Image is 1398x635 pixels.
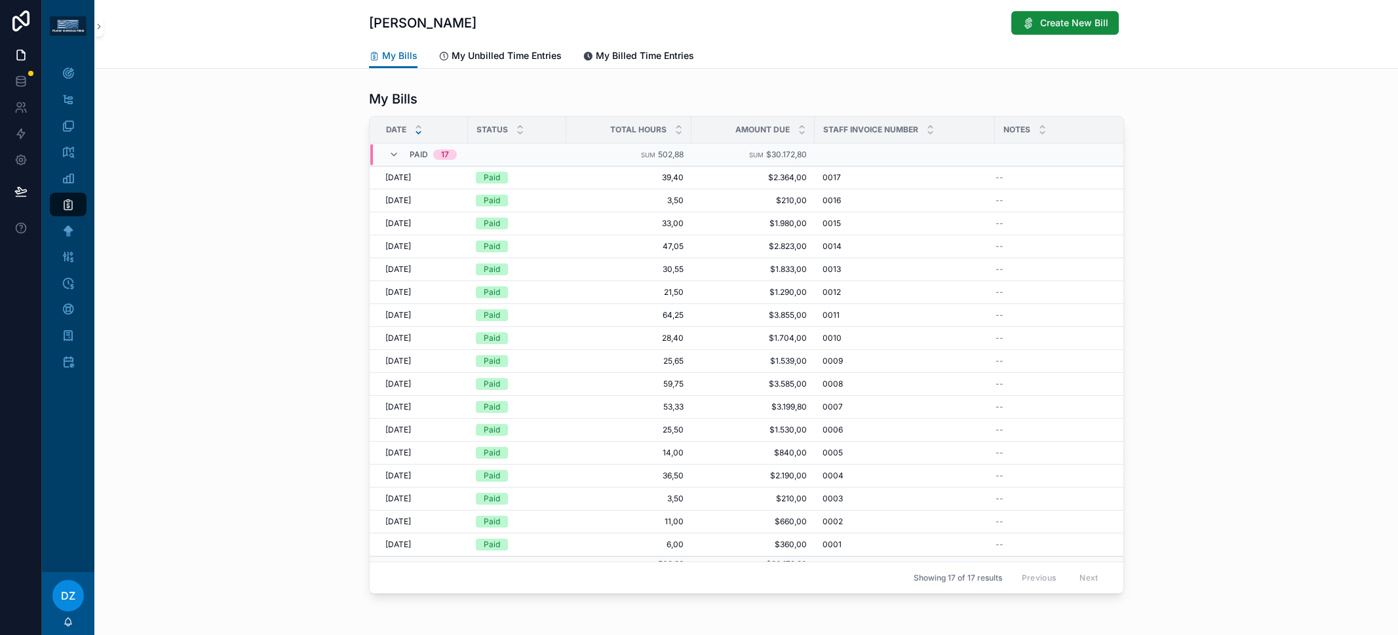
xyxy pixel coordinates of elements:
[699,516,807,527] span: $660,00
[996,241,1003,252] span: --
[574,310,684,320] a: 64,25
[574,287,684,298] a: 21,50
[385,539,411,550] span: [DATE]
[996,264,1117,275] a: --
[385,264,460,275] a: [DATE]
[699,402,807,412] span: $3.199,80
[699,425,807,435] a: $1.530,00
[699,493,807,504] span: $210,00
[385,425,411,435] span: [DATE]
[699,172,807,183] a: $2.364,00
[996,333,1117,343] a: --
[452,49,562,62] span: My Unbilled Time Entries
[50,16,87,36] img: App logo
[699,310,807,320] a: $3.855,00
[699,264,807,275] span: $1.833,00
[385,310,460,320] a: [DATE]
[823,333,842,343] span: 0010
[766,559,807,569] span: $30.172,80
[386,125,406,135] span: Date
[699,241,807,252] a: $2.823,00
[574,539,684,550] a: 6,00
[385,493,460,504] a: [DATE]
[385,241,460,252] a: [DATE]
[574,448,684,458] a: 14,00
[823,264,841,275] span: 0013
[996,333,1003,343] span: --
[385,471,460,481] a: [DATE]
[42,52,94,391] div: scrollable content
[996,195,1117,206] a: --
[823,287,841,298] span: 0012
[996,287,1003,298] span: --
[996,310,1003,320] span: --
[996,310,1117,320] a: --
[766,149,807,159] span: $30.172,80
[385,425,460,435] a: [DATE]
[574,516,684,527] span: 11,00
[996,195,1003,206] span: --
[735,125,790,135] span: Amount Due
[61,588,75,604] span: DZ
[699,287,807,298] a: $1.290,00
[385,195,411,206] span: [DATE]
[823,264,987,275] a: 0013
[699,448,807,458] a: $840,00
[484,539,500,550] div: Paid
[385,539,460,550] a: [DATE]
[823,425,987,435] a: 0006
[476,493,558,505] a: Paid
[823,448,987,458] a: 0005
[574,425,684,435] a: 25,50
[574,333,684,343] a: 28,40
[699,471,807,481] a: $2.190,00
[574,356,684,366] a: 25,65
[823,379,843,389] span: 0008
[385,287,460,298] a: [DATE]
[385,516,411,527] span: [DATE]
[996,471,1003,481] span: --
[823,195,987,206] a: 0016
[749,151,764,159] small: Sum
[914,572,1002,583] span: Showing 17 of 17 results
[996,379,1117,389] a: --
[385,218,411,229] span: [DATE]
[385,310,411,320] span: [DATE]
[699,539,807,550] a: $360,00
[574,218,684,229] span: 33,00
[484,470,500,482] div: Paid
[574,264,684,275] span: 30,55
[699,356,807,366] span: $1.539,00
[699,218,807,229] span: $1.980,00
[699,333,807,343] span: $1.704,00
[484,218,500,229] div: Paid
[438,44,562,70] a: My Unbilled Time Entries
[699,379,807,389] span: $3.585,00
[823,356,843,366] span: 0009
[476,447,558,459] a: Paid
[823,516,843,527] span: 0002
[1040,16,1108,29] span: Create New Bill
[484,332,500,344] div: Paid
[385,172,411,183] span: [DATE]
[1011,11,1119,35] button: Create New Bill
[823,379,987,389] a: 0008
[996,172,1117,183] a: --
[996,448,1117,458] a: --
[641,151,655,159] small: Sum
[385,471,411,481] span: [DATE]
[823,218,987,229] a: 0015
[699,195,807,206] a: $210,00
[369,14,476,32] h1: [PERSON_NAME]
[823,539,987,550] a: 0001
[476,378,558,390] a: Paid
[574,195,684,206] span: 3,50
[574,402,684,412] span: 53,33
